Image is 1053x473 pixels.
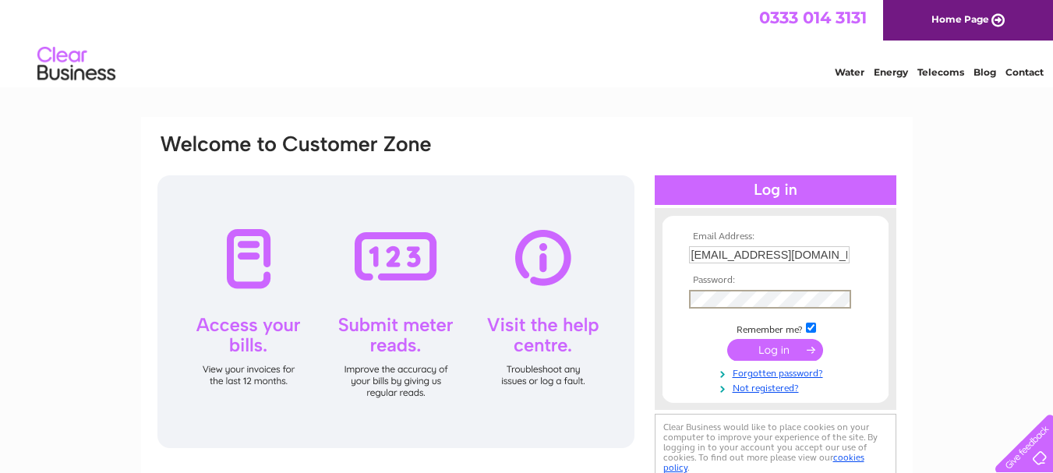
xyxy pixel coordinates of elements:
a: Energy [874,66,908,78]
input: Submit [727,339,823,361]
th: Email Address: [685,231,866,242]
a: Forgotten password? [689,365,866,379]
th: Password: [685,275,866,286]
a: Water [835,66,864,78]
a: Blog [973,66,996,78]
a: 0333 014 3131 [759,8,867,27]
img: logo.png [37,41,116,88]
a: Not registered? [689,379,866,394]
td: Remember me? [685,320,866,336]
a: Telecoms [917,66,964,78]
a: Contact [1005,66,1044,78]
a: cookies policy [663,452,864,473]
div: Clear Business is a trading name of Verastar Limited (registered in [GEOGRAPHIC_DATA] No. 3667643... [159,9,896,76]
